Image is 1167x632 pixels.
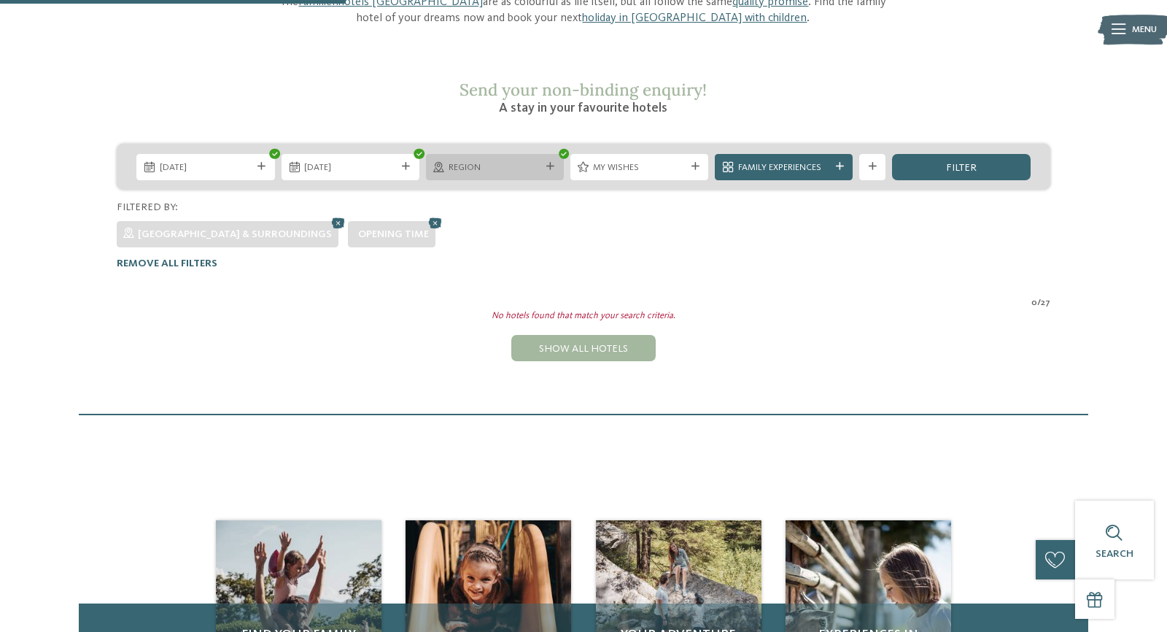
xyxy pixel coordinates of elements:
a: holiday in [GEOGRAPHIC_DATA] with children [582,12,807,24]
span: Filtered by: [117,202,178,212]
span: 0 [1031,296,1037,309]
span: [GEOGRAPHIC_DATA] & surroundings [138,229,332,239]
span: A stay in your favourite hotels [499,101,667,115]
span: Search [1096,549,1133,559]
span: / [1037,296,1041,309]
span: [DATE] [304,161,396,174]
span: [DATE] [160,161,252,174]
span: 27 [1041,296,1050,309]
span: My wishes [593,161,685,174]
span: filter [946,163,977,173]
span: Family Experiences [738,161,830,174]
span: Region [449,161,540,174]
span: Send your non-binding enquiry! [460,79,707,100]
span: Opening time [358,229,429,239]
span: Remove all filters [117,258,217,269]
div: No hotels found that match your search criteria. [107,309,1060,323]
div: Show all hotels [511,335,656,361]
